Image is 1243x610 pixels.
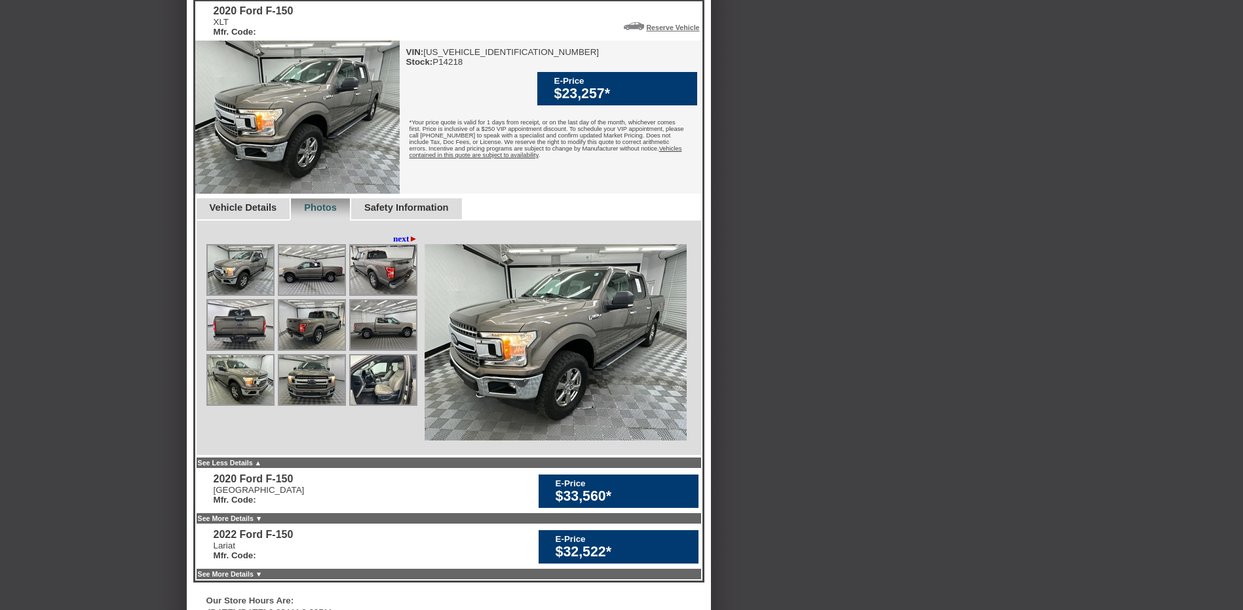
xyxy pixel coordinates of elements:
a: Safety Information [364,202,449,213]
div: *Your price quote is valid for 1 days from receipt, or on the last day of the month, whichever co... [400,109,701,171]
a: Vehicle Details [210,202,277,213]
div: E-Price [556,478,692,488]
b: Mfr. Code: [214,495,256,505]
a: next► [393,234,418,244]
a: See Less Details ▲ [198,459,262,467]
b: Mfr. Code: [214,550,256,560]
div: $32,522* [556,544,692,560]
div: 2020 Ford F-150 [214,473,305,485]
b: Mfr. Code: [214,27,256,37]
div: XLT [214,17,294,37]
div: $33,560* [556,488,692,505]
img: 2020 Ford F-150 [195,41,400,194]
div: 2022 Ford F-150 [214,529,294,541]
b: Stock: [406,57,433,67]
a: Reserve Vehicle [646,24,699,31]
div: Our Store Hours Are: [206,596,515,605]
b: VIN: [406,47,424,57]
div: E-Price [554,76,691,86]
div: [GEOGRAPHIC_DATA] [214,485,305,505]
div: [US_VEHICLE_IDENTIFICATION_NUMBER] P14218 [406,47,600,67]
a: See More Details ▼ [198,514,263,522]
u: Vehicles contained in this quote are subject to availability [410,145,682,158]
span: ► [409,234,417,243]
img: Image.aspx [208,300,273,350]
div: Lariat [214,541,294,560]
img: Image.aspx [351,300,416,350]
img: Image.aspx [351,245,416,295]
img: Image.aspx [279,245,345,295]
div: E-Price [556,534,692,544]
img: Image.aspx [208,355,273,404]
a: See More Details ▼ [198,570,263,578]
div: 2020 Ford F-150 [214,5,294,17]
img: Icon_ReserveVehicleCar.png [624,22,644,30]
img: Image.aspx [279,355,345,404]
img: Image.aspx [279,300,345,350]
img: Image.aspx [208,245,273,295]
div: $23,257* [554,86,691,102]
img: Image.aspx [351,355,416,404]
img: Image.aspx [425,244,687,440]
a: Photos [304,202,337,213]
